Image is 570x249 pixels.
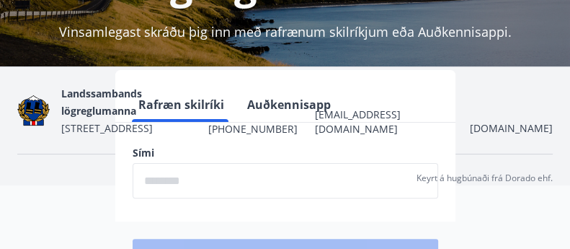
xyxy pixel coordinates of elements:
span: Vinsamlegast skráðu þig inn með rafrænum skilríkjum eða Auðkennisappi. [59,23,512,40]
span: [STREET_ADDRESS] [61,121,153,135]
a: [DOMAIN_NAME] [470,121,553,135]
label: Sími [133,146,438,160]
img: 1cqKbADZNYZ4wXUG0EC2JmCwhQh0Y6EN22Kw4FTY.png [17,95,50,126]
span: [EMAIL_ADDRESS][DOMAIN_NAME] [315,108,453,136]
p: Keyrt á hugbúnaði frá Dorado ehf. [417,172,553,185]
span: [PHONE_NUMBER] [208,122,298,136]
span: Landssambands lögreglumanna [61,87,142,118]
